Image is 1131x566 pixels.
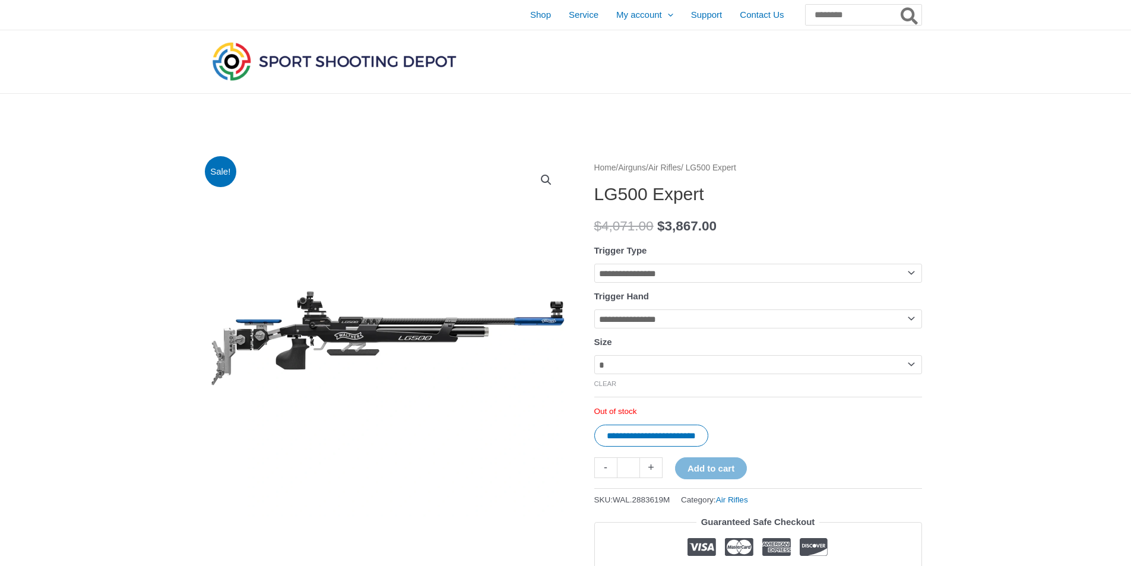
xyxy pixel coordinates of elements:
[681,492,748,507] span: Category:
[536,169,557,191] a: View full-screen image gallery
[648,163,681,172] a: Air Rifles
[594,406,922,417] p: Out of stock
[594,492,670,507] span: SKU:
[898,5,921,25] button: Search
[594,291,650,301] label: Trigger Hand
[675,457,747,479] button: Add to cart
[657,219,717,233] bdi: 3,867.00
[594,163,616,172] a: Home
[210,39,459,83] img: Sport Shooting Depot
[594,380,617,387] a: Clear options
[594,457,617,478] a: -
[657,219,665,233] span: $
[594,245,647,255] label: Trigger Type
[613,495,670,504] span: WAL.2883619M
[618,163,646,172] a: Airguns
[594,219,654,233] bdi: 4,071.00
[594,337,612,347] label: Size
[594,219,602,233] span: $
[696,514,820,530] legend: Guaranteed Safe Checkout
[716,495,748,504] a: Air Rifles
[617,457,640,478] input: Product quantity
[205,156,236,188] span: Sale!
[640,457,663,478] a: +
[594,184,922,205] h1: LG500 Expert
[594,160,922,176] nav: Breadcrumb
